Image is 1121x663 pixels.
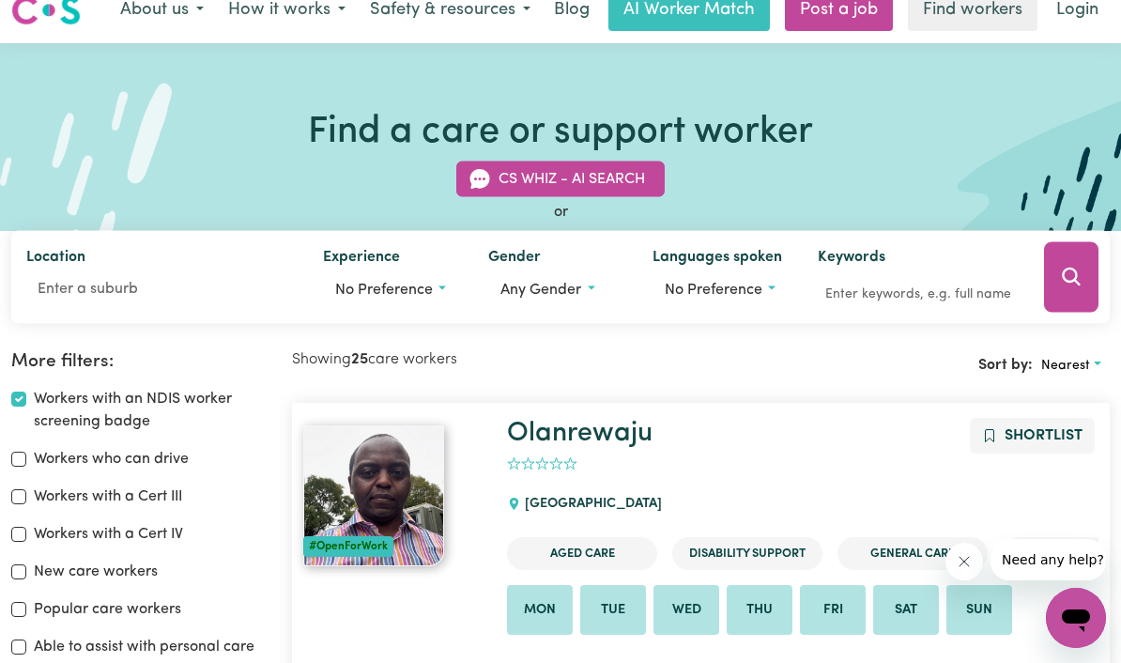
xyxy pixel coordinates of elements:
[26,245,85,271] label: Location
[11,200,1110,223] div: or
[1005,428,1083,443] span: Shortlist
[303,425,444,566] img: View Olanrewaju's profile
[308,111,813,156] h1: Find a care or support worker
[1033,351,1110,380] button: Sort search results
[665,282,762,297] span: No preference
[1041,359,1090,373] span: Nearest
[507,585,573,636] li: Available on Mon
[34,636,254,658] label: Able to assist with personal care
[507,454,577,475] div: add rating by typing an integer from 0 to 5 or pressing arrow keys
[500,282,581,297] span: Any gender
[11,351,269,373] h2: More filters:
[292,351,701,369] h2: Showing care workers
[303,536,394,557] div: #OpenForWork
[323,271,458,307] button: Worker experience options
[978,358,1033,373] span: Sort by:
[34,486,182,508] label: Workers with a Cert III
[945,543,983,580] iframe: Close message
[507,537,657,570] li: Aged Care
[672,537,822,570] li: Disability Support
[837,537,988,570] li: General Care
[946,585,1012,636] li: Available on Sun
[488,271,622,307] button: Worker gender preference
[653,585,719,636] li: Available on Wed
[335,282,433,297] span: No preference
[873,585,939,636] li: Available on Sat
[303,425,485,566] a: Olanrewaju#OpenForWork
[323,245,400,271] label: Experience
[456,161,665,196] button: CS Whiz - AI Search
[34,561,158,583] label: New care workers
[653,271,788,307] button: Worker language preferences
[34,598,181,621] label: Popular care workers
[507,479,672,530] div: [GEOGRAPHIC_DATA]
[580,585,646,636] li: Available on Tue
[1044,241,1098,312] button: Search
[653,245,782,271] label: Languages spoken
[34,448,189,470] label: Workers who can drive
[507,420,653,447] a: Olanrewaju
[34,523,183,546] label: Workers with a Cert IV
[26,271,293,305] input: Enter a suburb
[1046,588,1106,648] iframe: Button to launch messaging window
[818,279,1018,308] input: Enter keywords, e.g. full name, interests
[488,245,541,271] label: Gender
[990,539,1106,580] iframe: Message from company
[34,388,269,433] label: Workers with an NDIS worker screening badge
[727,585,792,636] li: Available on Thu
[818,245,885,271] label: Keywords
[800,585,866,636] li: Available on Fri
[351,352,368,367] b: 25
[970,418,1095,454] button: Add to shortlist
